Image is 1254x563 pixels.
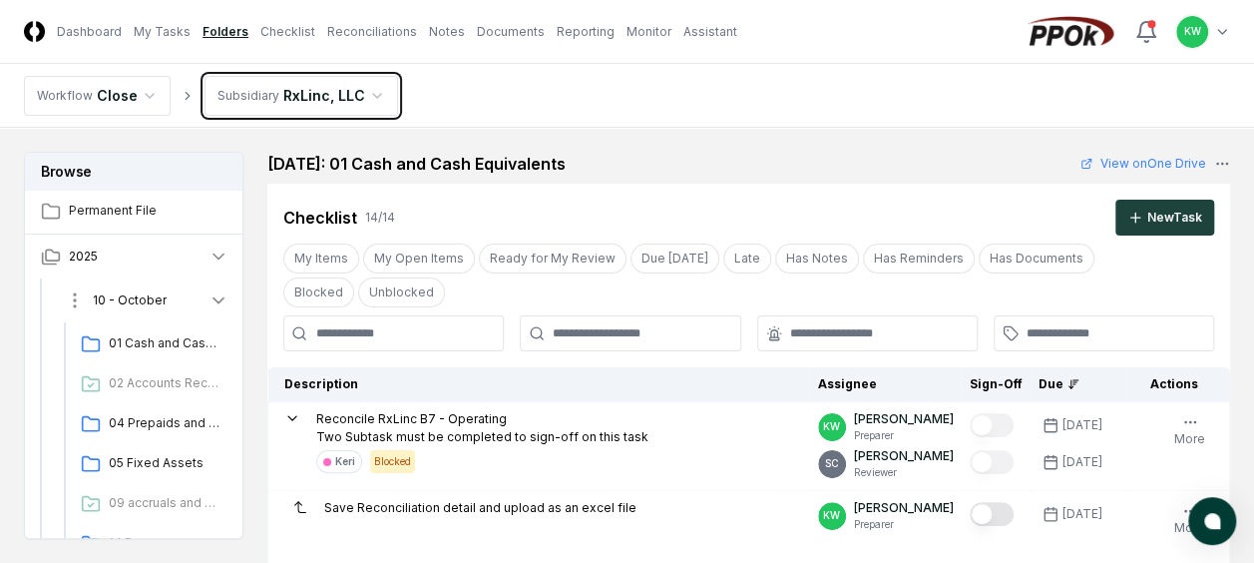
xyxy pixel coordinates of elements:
a: 02 Accounts Receivable [73,366,228,402]
a: 05 Fixed Assets [73,446,228,482]
button: Unblocked [358,278,445,307]
div: Blocked [370,450,415,473]
p: Reconcile RxLinc B7 - Operating Two Subtask must be completed to sign-off on this task [316,410,648,446]
th: Sign-Off [962,367,1031,402]
a: Reconciliations [327,23,417,41]
div: [DATE] [1062,453,1102,471]
span: 01 Cash and Cash Equivalents [109,334,220,352]
button: Has Notes [775,244,859,274]
a: Dashboard [57,23,122,41]
a: 14 Revenue [73,526,228,562]
img: Logo [24,21,45,42]
p: Preparer [854,428,954,443]
button: Mark complete [970,413,1014,437]
p: Reviewer [854,465,954,480]
th: Description [268,367,810,402]
button: atlas-launcher [1188,497,1236,545]
div: Actions [1134,375,1214,393]
span: 2025 [69,248,98,266]
span: 02 Accounts Receivable [109,374,220,392]
a: 01 Cash and Cash Equivalents [73,326,228,362]
button: More [1170,410,1209,452]
button: Due Today [630,244,719,274]
a: Reporting [557,23,615,41]
img: PPOk logo [1023,16,1118,48]
button: Late [723,244,771,274]
span: KW [823,419,840,434]
h3: Browse [25,153,242,190]
th: Assignee [810,367,962,402]
span: 04 Prepaids and Other Current Assets [109,414,220,432]
span: KW [1184,24,1201,39]
a: Notes [429,23,465,41]
div: New Task [1147,209,1202,227]
span: KW [823,508,840,523]
div: Due [1039,375,1118,393]
a: 09 accruals and Other Short-term Liabilities [73,486,228,522]
nav: breadcrumb [24,76,398,116]
div: Keri [335,454,355,469]
a: Checklist [260,23,315,41]
button: Has Reminders [863,244,975,274]
a: Monitor [627,23,671,41]
div: [DATE] [1062,416,1102,434]
button: My Items [283,244,359,274]
span: 10 - October [93,291,167,309]
div: 14 / 14 [365,209,395,227]
button: 10 - October [49,279,244,322]
button: Has Documents [979,244,1094,274]
p: [PERSON_NAME] [854,499,954,517]
button: More [1170,499,1209,541]
div: [DATE] [1062,505,1102,523]
div: Workflow [37,87,93,105]
p: Save Reconciliation detail and upload as an excel file [324,499,636,517]
div: Subsidiary [217,87,279,105]
a: Permanent File [25,190,244,234]
span: SC [825,456,839,471]
h2: [DATE]: 01 Cash and Cash Equivalents [267,152,566,176]
button: 2025 [25,235,244,279]
span: 09 accruals and Other Short-term Liabilities [109,494,220,512]
div: Checklist [283,206,357,230]
a: 04 Prepaids and Other Current Assets [73,406,228,442]
button: Blocked [283,278,354,307]
button: My Open Items [363,244,475,274]
button: Ready for My Review [479,244,627,274]
span: Permanent File [69,202,228,220]
a: Folders [203,23,248,41]
button: Mark complete [970,450,1014,474]
span: 05 Fixed Assets [109,454,220,472]
a: My Tasks [134,23,191,41]
a: View onOne Drive [1080,155,1206,173]
button: Mark complete [970,502,1014,526]
span: 14 Revenue [109,534,220,552]
button: KW [1174,14,1210,50]
p: [PERSON_NAME] [854,447,954,465]
a: Assistant [683,23,737,41]
p: Preparer [854,517,954,532]
p: [PERSON_NAME] [854,410,954,428]
button: NewTask [1115,200,1214,236]
a: Documents [477,23,545,41]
